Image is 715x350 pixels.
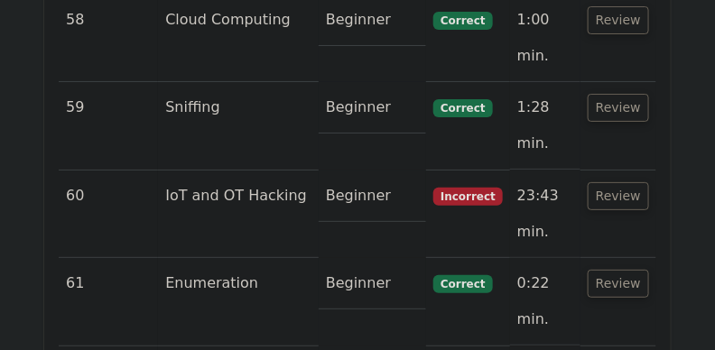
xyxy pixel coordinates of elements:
td: Beginner [319,170,426,222]
button: Review [588,6,649,34]
td: 0:22 min. [510,258,580,345]
span: Correct [433,275,492,293]
td: IoT and OT Hacking [158,170,319,258]
td: 60 [59,170,158,258]
td: Beginner [319,258,426,309]
td: Beginner [319,82,426,134]
span: Incorrect [433,188,503,206]
td: 59 [59,82,158,170]
td: Sniffing [158,82,319,170]
button: Review [588,182,649,210]
button: Review [588,94,649,122]
td: 61 [59,258,158,345]
span: Correct [433,12,492,30]
span: Correct [433,99,492,117]
td: Enumeration [158,258,319,345]
td: 1:28 min. [510,82,580,170]
td: 23:43 min. [510,170,580,258]
button: Review [588,270,649,298]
